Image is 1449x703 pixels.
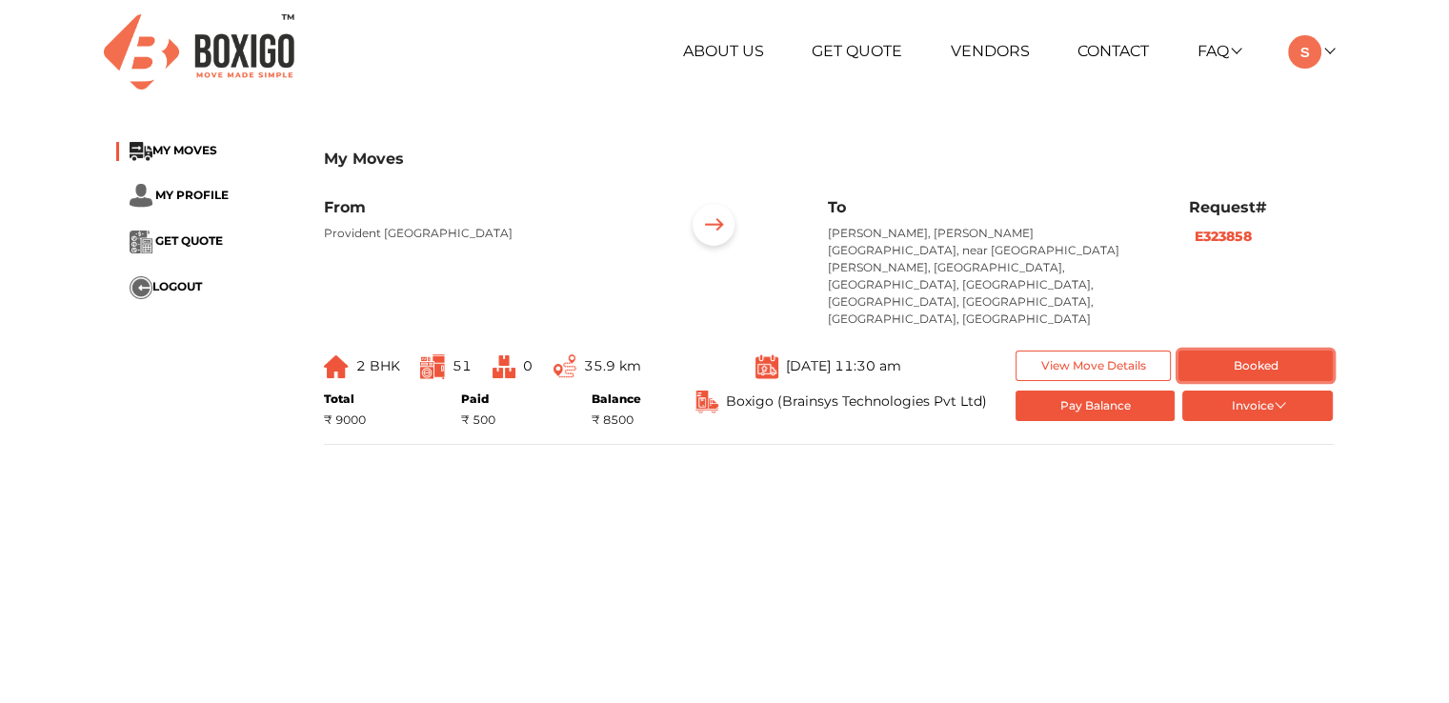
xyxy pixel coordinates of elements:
img: ... [130,276,152,299]
span: 2 BHK [356,357,400,374]
h6: To [828,198,1159,216]
h6: Request# [1189,198,1334,216]
div: ₹ 9000 [324,412,366,429]
div: ₹ 500 [461,412,495,429]
img: ... [493,355,515,378]
div: Balance [592,391,641,408]
span: 0 [523,357,533,374]
h6: From [324,198,655,216]
a: Get Quote [812,42,902,60]
a: ...MY MOVES [130,143,217,157]
span: Boxigo (Brainsys Technologies Pvt Ltd) [726,392,987,412]
button: View Move Details [1016,351,1171,382]
img: ... [130,184,152,208]
span: [DATE] 11:30 am [786,357,901,374]
span: 35.9 km [584,357,641,374]
button: Invoice [1182,391,1334,422]
button: ...LOGOUT [130,276,202,299]
button: E323858 [1189,226,1258,248]
span: LOGOUT [152,279,202,293]
span: GET QUOTE [155,233,223,248]
img: ... [324,355,349,378]
p: Provident [GEOGRAPHIC_DATA] [324,225,655,242]
span: MY MOVES [152,143,217,157]
b: E323858 [1195,228,1252,245]
div: Paid [461,391,495,408]
h3: My Moves [324,150,1334,168]
span: 51 [453,357,472,374]
div: ₹ 8500 [592,412,641,429]
img: ... [553,354,576,378]
img: ... [684,198,743,257]
a: About Us [683,42,764,60]
div: Total [324,391,366,408]
button: Booked [1178,351,1334,382]
a: ... MY PROFILE [130,188,229,202]
p: [PERSON_NAME], [PERSON_NAME][GEOGRAPHIC_DATA], near [GEOGRAPHIC_DATA][PERSON_NAME], [GEOGRAPHIC_D... [828,225,1159,328]
button: Pay Balance [1016,391,1175,422]
a: Contact [1077,42,1149,60]
a: Vendors [951,42,1030,60]
img: Boxigo [104,14,294,90]
span: MY PROFILE [155,188,229,202]
img: ... [420,354,445,379]
img: ... [130,142,152,161]
img: ... [130,231,152,253]
a: FAQ [1197,42,1240,60]
a: ... GET QUOTE [130,233,223,248]
img: ... [755,353,778,379]
img: ... [695,391,718,413]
